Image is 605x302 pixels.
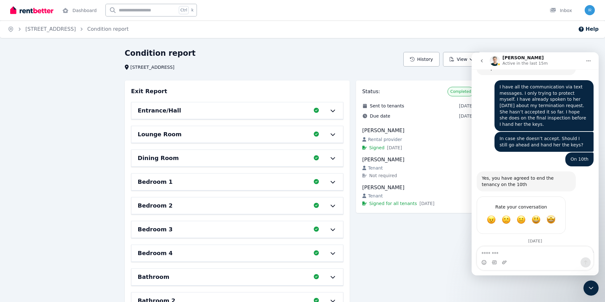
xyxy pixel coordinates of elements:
div: [PERSON_NAME] [362,156,474,164]
button: Help [578,25,599,33]
div: [PERSON_NAME] [362,184,474,191]
span: Tenant [368,165,383,171]
span: Rental provider [368,136,402,143]
span: k [191,8,193,13]
h1: Condition report [125,48,196,58]
h6: Bedroom 3 [138,225,173,234]
span: [DATE] [459,103,474,109]
a: Condition report [87,26,129,32]
iframe: Intercom live chat [583,280,599,296]
span: Sent to tenants [370,103,404,109]
img: Irfan Saleem [585,5,595,15]
span: Signed for all tenants [369,200,417,207]
h3: Exit Report [131,87,167,96]
button: View [443,52,480,67]
h6: Bedroom 2 [138,201,173,210]
div: Inbox [550,7,572,14]
h6: Bedroom 4 [138,249,173,258]
a: [STREET_ADDRESS] [25,26,76,32]
h6: Lounge Room [138,130,182,139]
button: History [403,52,440,67]
span: [DATE] [420,200,434,207]
span: [STREET_ADDRESS] [131,64,175,70]
span: [DATE] [387,145,402,151]
span: Ctrl [179,6,189,14]
h6: Entrance/Hall [138,106,181,115]
span: Tenant [368,193,383,199]
span: Due date [370,113,390,119]
div: [PERSON_NAME] [362,127,474,134]
iframe: Intercom live chat [472,52,599,275]
span: [DATE] [459,113,474,119]
span: Signed [369,145,385,151]
h6: Dining Room [138,154,179,163]
h3: Status: [362,88,380,95]
span: Not required [369,172,397,179]
span: Completed [450,89,471,94]
h6: Bedroom 1 [138,177,173,186]
img: RentBetter [10,5,53,15]
h6: Bathroom [138,273,170,281]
